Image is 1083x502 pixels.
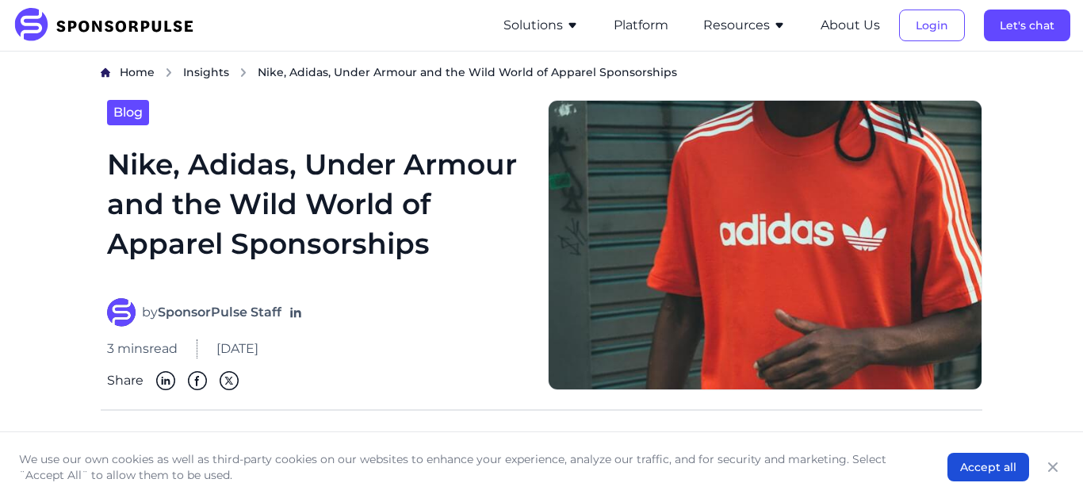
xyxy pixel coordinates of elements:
[239,67,248,78] img: chevron right
[120,64,155,81] a: Home
[984,10,1070,41] button: Let's chat
[107,100,149,125] a: Blog
[899,10,965,41] button: Login
[288,305,304,320] a: Follow on LinkedIn
[142,303,281,322] span: by
[156,371,175,390] img: Linkedin
[183,65,229,79] span: Insights
[164,67,174,78] img: chevron right
[821,18,880,33] a: About Us
[258,64,677,80] span: Nike, Adidas, Under Armour and the Wild World of Apparel Sponsorships
[771,430,982,452] span: Related insights
[821,16,880,35] button: About Us
[1042,456,1064,478] button: Close
[947,453,1029,481] button: Accept all
[899,18,965,33] a: Login
[107,298,136,327] img: SponsorPulse Staff
[183,64,229,81] a: Insights
[614,18,668,33] a: Platform
[188,371,207,390] img: Facebook
[703,16,786,35] button: Resources
[216,339,258,358] span: [DATE]
[120,65,155,79] span: Home
[614,16,668,35] button: Platform
[101,67,110,78] img: Home
[107,339,178,358] span: 3 mins read
[19,451,916,483] p: We use our own cookies as well as third-party cookies on our websites to enhance your experience,...
[13,8,205,43] img: SponsorPulse
[984,18,1070,33] a: Let's chat
[107,371,144,390] span: Share
[548,100,982,390] img: Photo courtesy of Camilla Carvalho via Unsplash
[220,371,239,390] img: Twitter
[158,305,281,320] strong: SponsorPulse Staff
[107,144,529,279] h1: Nike, Adidas, Under Armour and the Wild World of Apparel Sponsorships
[503,16,579,35] button: Solutions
